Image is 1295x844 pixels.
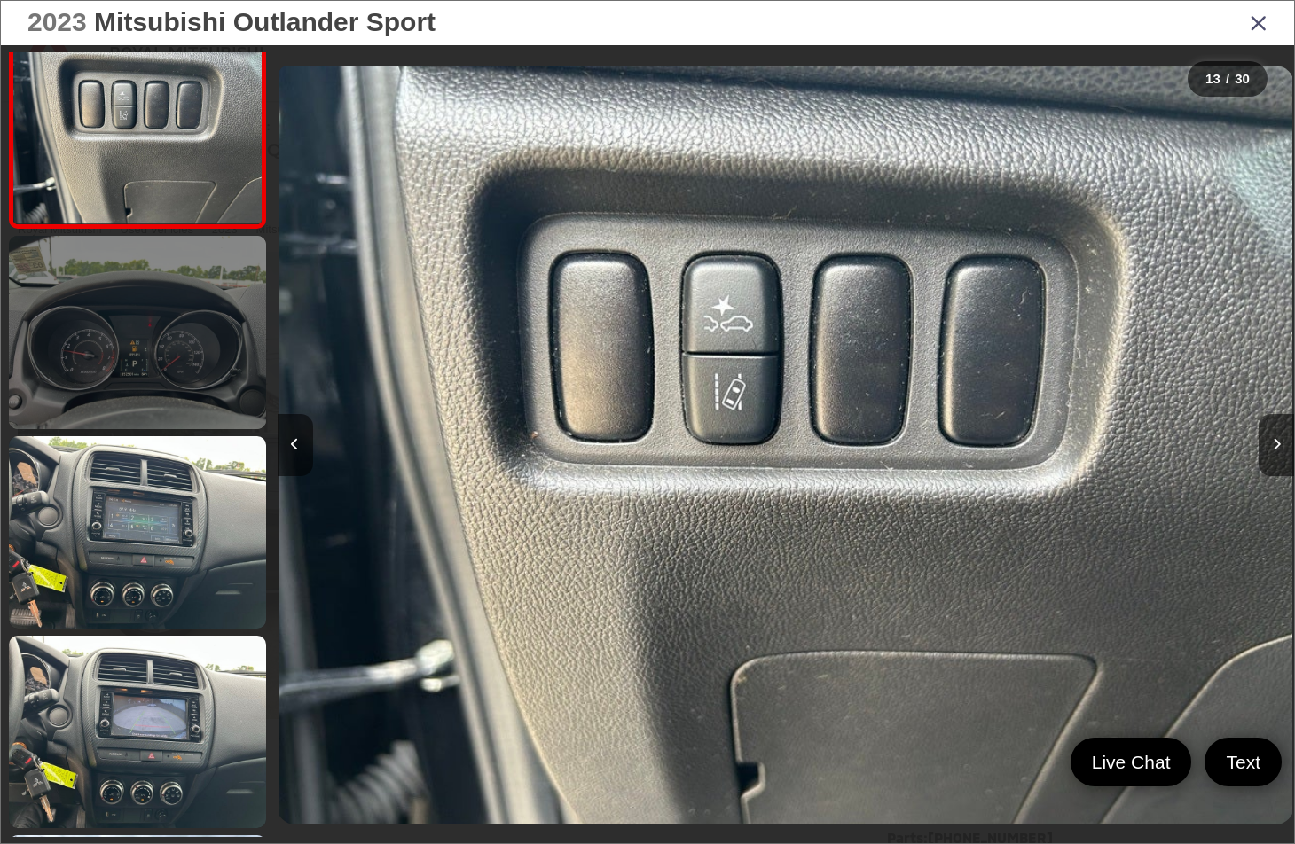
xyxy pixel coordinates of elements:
img: 2023 Mitsubishi Outlander Sport 2.0 ES [6,634,268,831]
img: 2023 Mitsubishi Outlander Sport 2.0 ES [11,34,263,223]
a: Live Chat [1071,738,1192,786]
i: Close gallery [1250,11,1268,34]
span: / [1224,73,1231,85]
span: Mitsubishi Outlander Sport [94,7,436,36]
button: Next image [1259,414,1294,476]
button: Previous image [278,414,313,476]
span: 30 [1235,71,1250,86]
span: Text [1217,750,1269,774]
span: 2023 [27,7,87,36]
img: 2023 Mitsubishi Outlander Sport 2.0 ES [279,66,1291,825]
div: 2023 Mitsubishi Outlander Sport 2.0 ES 12 [277,66,1293,825]
a: Text [1205,738,1282,786]
span: Live Chat [1083,750,1180,774]
img: 2023 Mitsubishi Outlander Sport 2.0 ES [6,434,268,630]
span: 13 [1205,71,1220,86]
